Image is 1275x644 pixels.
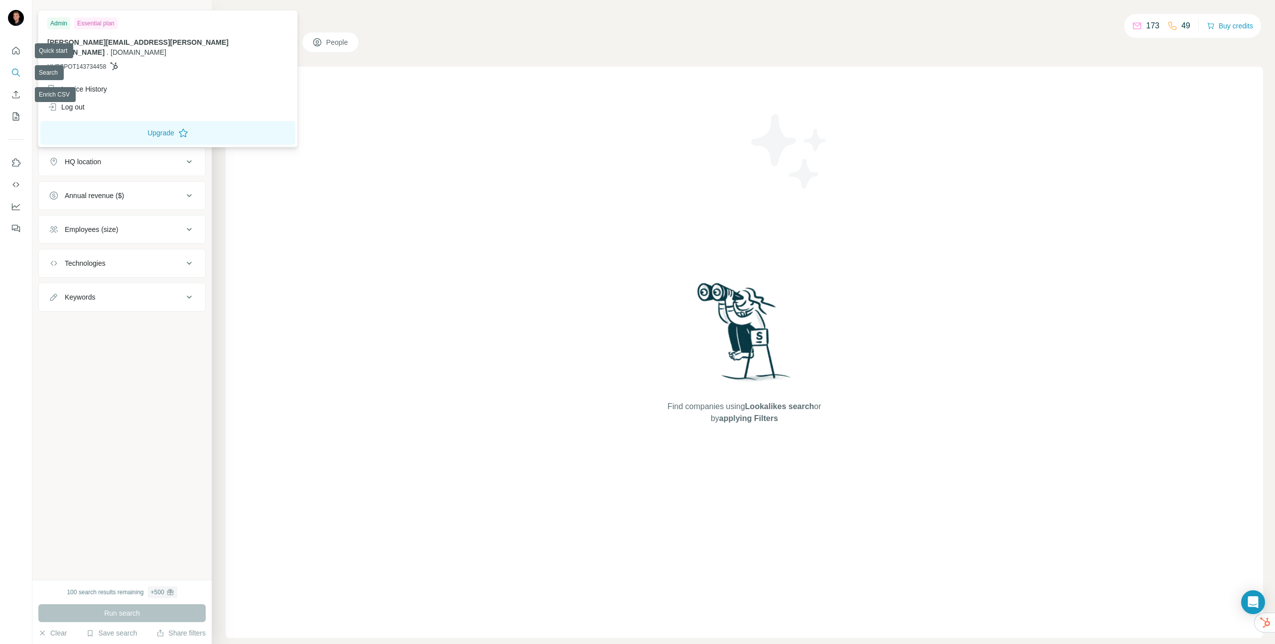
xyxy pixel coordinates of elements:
[74,17,118,29] div: Essential plan
[86,628,137,638] button: Save search
[8,198,24,215] button: Dashboard
[745,107,834,196] img: Surfe Illustration - Stars
[151,588,164,597] div: + 500
[107,48,109,56] span: .
[1146,20,1159,32] p: 173
[745,402,814,411] span: Lookalikes search
[1207,19,1253,33] button: Buy credits
[47,38,229,56] span: [PERSON_NAME][EMAIL_ADDRESS][PERSON_NAME][DOMAIN_NAME]
[40,121,295,145] button: Upgrade
[326,37,349,47] span: People
[1241,590,1265,614] div: Open Intercom Messenger
[65,224,118,234] div: Employees (size)
[8,176,24,194] button: Use Surfe API
[226,12,1263,26] h4: Search
[65,157,101,167] div: HQ location
[8,10,24,26] img: Avatar
[38,628,67,638] button: Clear
[39,184,205,208] button: Annual revenue ($)
[38,9,70,18] div: New search
[47,102,85,112] div: Log out
[8,42,24,60] button: Quick start
[39,251,205,275] button: Technologies
[65,258,106,268] div: Technologies
[47,62,106,71] span: HUBSPOT143734458
[693,280,796,391] img: Surfe Illustration - Woman searching with binoculars
[39,285,205,309] button: Keywords
[8,107,24,125] button: My lists
[664,401,824,425] span: Find companies using or by
[8,64,24,82] button: Search
[156,628,206,638] button: Share filters
[8,219,24,237] button: Feedback
[173,6,212,21] button: Hide
[39,217,205,241] button: Employees (size)
[8,86,24,104] button: Enrich CSV
[65,191,124,201] div: Annual revenue ($)
[111,48,166,56] span: [DOMAIN_NAME]
[8,154,24,172] button: Use Surfe on LinkedIn
[47,84,107,94] div: Invoice History
[39,150,205,174] button: HQ location
[719,414,778,423] span: applying Filters
[65,292,95,302] div: Keywords
[1181,20,1190,32] p: 49
[47,17,70,29] div: Admin
[67,586,177,598] div: 100 search results remaining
